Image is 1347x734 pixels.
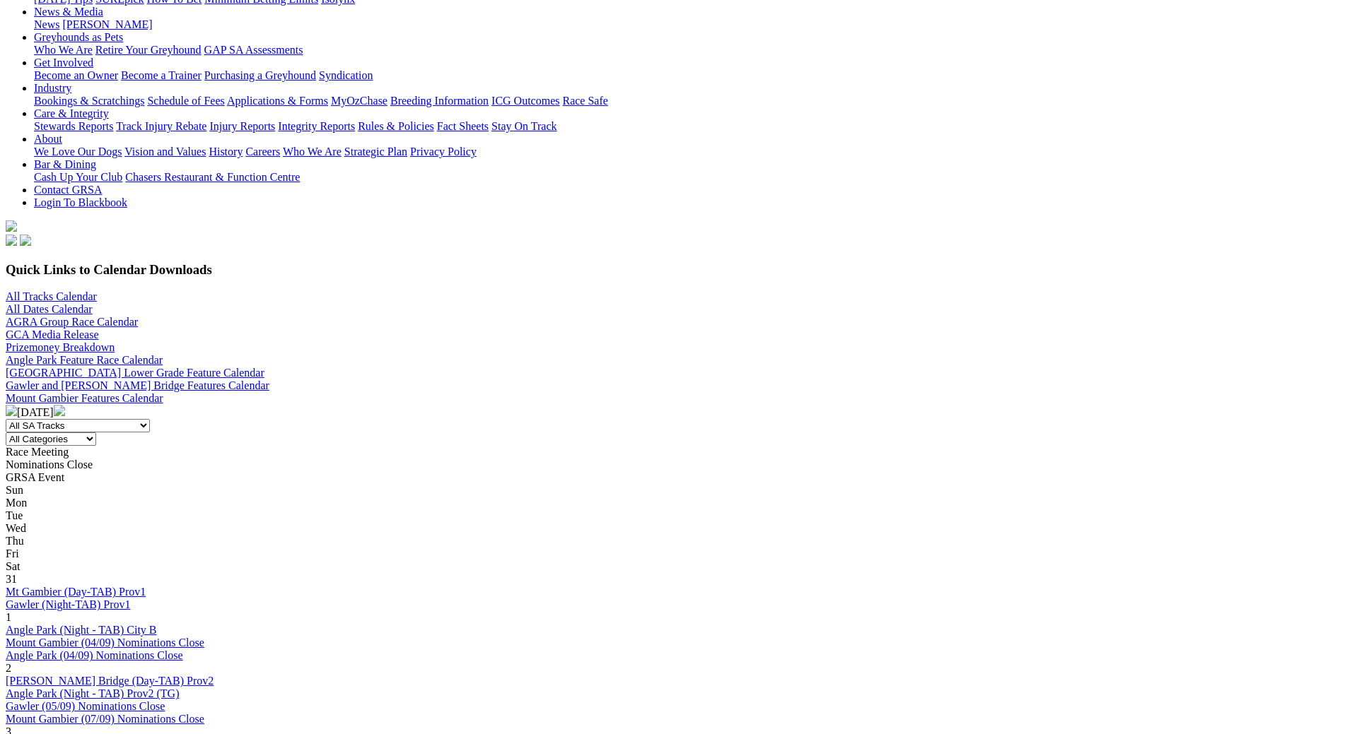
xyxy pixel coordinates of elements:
span: 31 [6,573,17,585]
div: Nominations Close [6,458,1341,471]
a: Gawler and [PERSON_NAME] Bridge Features Calendar [6,379,269,391]
div: Thu [6,535,1341,547]
a: AGRA Group Race Calendar [6,316,138,328]
a: Vision and Values [124,146,206,158]
a: Syndication [319,69,373,81]
a: Purchasing a Greyhound [204,69,316,81]
a: Track Injury Rebate [116,120,206,132]
img: chevron-left-pager-white.svg [6,405,17,416]
span: 2 [6,662,11,674]
a: GAP SA Assessments [204,44,303,56]
a: All Tracks Calendar [6,290,97,302]
a: News & Media [34,6,103,18]
div: Wed [6,522,1341,535]
img: twitter.svg [20,235,31,246]
img: chevron-right-pager-white.svg [54,405,65,416]
a: Angle Park Feature Race Calendar [6,354,163,366]
a: Chasers Restaurant & Function Centre [125,171,300,183]
div: Bar & Dining [34,171,1341,184]
a: Get Involved [34,57,93,69]
div: Industry [34,95,1341,107]
a: Bookings & Scratchings [34,95,144,107]
a: Mount Gambier Features Calendar [6,392,163,404]
a: ICG Outcomes [491,95,559,107]
a: We Love Our Dogs [34,146,122,158]
a: Contact GRSA [34,184,102,196]
a: Schedule of Fees [147,95,224,107]
div: Race Meeting [6,446,1341,458]
a: Gawler (Night-TAB) Prov1 [6,598,130,610]
a: Privacy Policy [410,146,477,158]
div: Get Involved [34,69,1341,82]
span: 1 [6,611,11,623]
a: Industry [34,82,71,94]
a: Breeding Information [390,95,489,107]
a: Care & Integrity [34,107,109,119]
div: Greyhounds as Pets [34,44,1341,57]
a: Rules & Policies [358,120,434,132]
a: [GEOGRAPHIC_DATA] Lower Grade Feature Calendar [6,367,264,379]
a: Prizemoney Breakdown [6,341,115,353]
a: [PERSON_NAME] Bridge (Day-TAB) Prov2 [6,675,214,687]
a: Login To Blackbook [34,196,127,208]
a: Greyhounds as Pets [34,31,123,43]
a: All Dates Calendar [6,303,93,315]
a: Integrity Reports [278,120,355,132]
a: Angle Park (Night - TAB) City B [6,624,157,636]
a: Angle Park (04/09) Nominations Close [6,649,183,661]
a: Careers [245,146,280,158]
a: Who We Are [34,44,93,56]
div: Tue [6,509,1341,522]
a: Applications & Forms [227,95,328,107]
a: MyOzChase [331,95,387,107]
h3: Quick Links to Calendar Downloads [6,262,1341,278]
a: Gawler (05/09) Nominations Close [6,700,165,712]
div: Fri [6,547,1341,560]
a: Mt Gambier (Day-TAB) Prov1 [6,586,146,598]
div: GRSA Event [6,471,1341,484]
a: [PERSON_NAME] [62,18,152,30]
a: Angle Park (Night - TAB) Prov2 (TG) [6,687,180,699]
div: Care & Integrity [34,120,1341,133]
div: Sat [6,560,1341,573]
a: News [34,18,59,30]
div: About [34,146,1341,158]
a: Stay On Track [491,120,556,132]
a: Become a Trainer [121,69,202,81]
a: Fact Sheets [437,120,489,132]
div: [DATE] [6,405,1341,419]
a: Race Safe [562,95,607,107]
a: Bar & Dining [34,158,96,170]
a: Become an Owner [34,69,118,81]
div: Mon [6,497,1341,509]
img: facebook.svg [6,235,17,246]
a: Mount Gambier (07/09) Nominations Close [6,713,204,725]
div: News & Media [34,18,1341,31]
a: Injury Reports [209,120,275,132]
a: About [34,133,62,145]
img: logo-grsa-white.png [6,220,17,232]
a: History [209,146,243,158]
a: Who We Are [283,146,342,158]
a: Cash Up Your Club [34,171,122,183]
a: Stewards Reports [34,120,113,132]
a: Strategic Plan [344,146,407,158]
a: Mount Gambier (04/09) Nominations Close [6,637,204,649]
div: Sun [6,484,1341,497]
a: Retire Your Greyhound [95,44,202,56]
a: GCA Media Release [6,328,99,341]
